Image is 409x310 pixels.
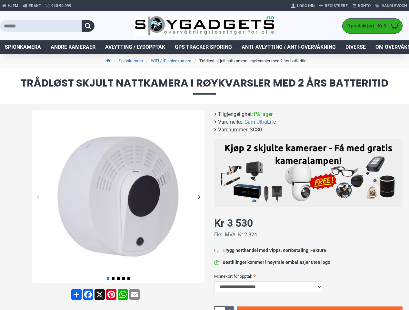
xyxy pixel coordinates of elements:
[237,40,341,54] a: Anti-avlytting / Anti-overvåkning
[8,3,18,9] span: Hjem
[317,1,350,11] a: Registrere
[119,58,143,64] a: Spionkamera
[343,19,402,33] a: 0 produkt(er) - Kr 0
[214,215,253,231] div: Kr 3 530
[46,40,100,54] a: Andre kameraer
[223,259,330,266] div: Bestillinger kommer i nøytrale emballasjer uten logo
[250,126,262,134] span: SC80
[112,277,115,280] span: Go to slide 2
[6,78,403,94] span: Trådløst skjult nattkamera i røykvarsler med 2 års batteritid
[5,43,41,51] span: Spionkamera
[193,191,204,202] div: Next slide
[345,43,366,51] span: Diverse
[105,289,117,300] a: Pinterest
[218,118,244,126] b: Varemerke:
[71,289,82,300] a: Share
[51,43,95,51] span: Andre kameraer
[214,271,403,281] label: Minnekort for opptak
[244,118,276,126] a: Cam UltraLife
[117,277,120,280] span: Go to slide 3
[29,3,41,9] span: Frakt
[170,40,237,54] a: GPS Tracker Sporing
[254,110,273,118] span: På lager
[297,3,314,9] span: Logg Inn
[382,3,407,9] span: Handlevogn
[151,58,191,64] a: WiFi / IP spionkamera
[242,43,336,51] span: Anti-avlytting / Anti-overvåkning
[135,16,274,36] img: SpyGadgets.no
[218,126,249,134] b: Varenummer:
[82,289,94,300] a: Facebook
[341,40,371,54] a: Diverse
[32,110,204,283] img: Trådløst skjult nattkamera i røykvarsler med 2 års batteritid - SpyGadgets.no
[127,277,130,280] span: Go to slide 5
[350,1,373,11] a: Konto
[175,43,232,51] span: GPS Tracker Sporing
[51,3,71,9] span: 940 99 099
[107,277,109,280] span: Go to slide 1
[122,277,125,280] span: Go to slide 4
[129,289,140,300] a: Email
[218,110,253,118] b: Tilgjengelighet:
[358,3,371,9] span: Konto
[373,1,409,11] a: Handlevogn
[325,3,348,9] span: Registrere
[223,247,326,254] div: Trygg netthandel med Vipps, Kortbetaling, Faktura
[289,1,317,11] a: Logg Inn
[100,40,170,54] a: Avlytting / Lydopptak
[105,43,165,51] span: Avlytting / Lydopptak
[343,23,388,29] span: 0 produkt(er) - Kr 0
[117,289,129,300] a: WhatsApp
[94,289,105,300] a: X
[219,142,398,201] img: Kjøp 2 skjulte kameraer – Få med gratis kameralampe!
[32,191,44,202] div: Previous slide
